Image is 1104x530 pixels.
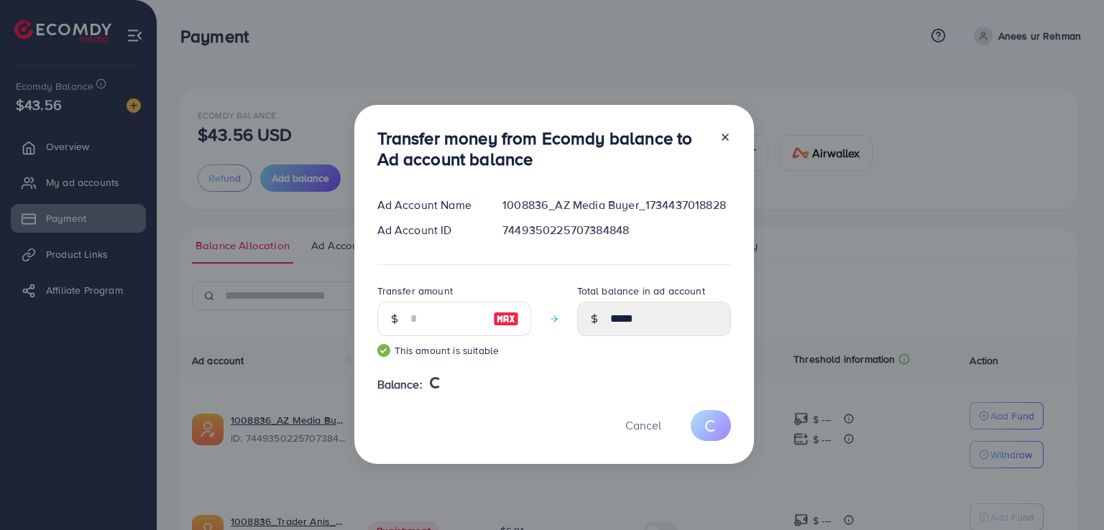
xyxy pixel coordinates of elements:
[491,222,742,238] div: 7449350225707384848
[366,222,492,238] div: Ad Account ID
[1043,465,1093,519] iframe: Chat
[377,344,390,357] img: guide
[607,410,679,441] button: Cancel
[625,417,661,433] span: Cancel
[493,310,519,327] img: image
[577,284,705,298] label: Total balance in ad account
[491,197,742,213] div: 1008836_AZ Media Buyer_1734437018828
[377,376,423,393] span: Balance:
[377,284,453,298] label: Transfer amount
[377,128,708,169] h3: Transfer money from Ecomdy balance to Ad account balance
[377,343,531,358] small: This amount is suitable
[366,197,492,213] div: Ad Account Name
